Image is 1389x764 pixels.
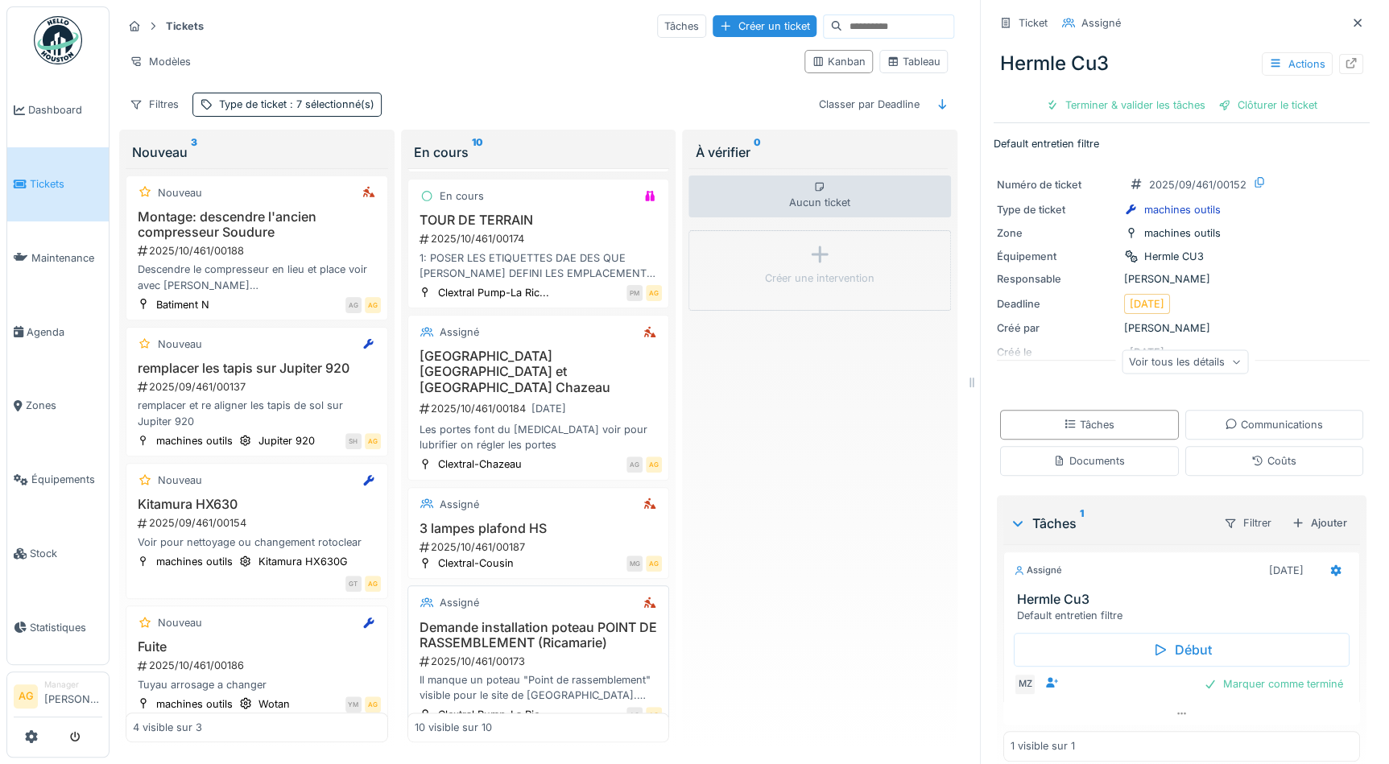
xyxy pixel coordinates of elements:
[438,285,549,300] div: Clextral Pump-La Ric...
[415,250,663,281] div: 1: POSER LES ETIQUETTES DAE DES QUE [PERSON_NAME] DEFINI LES EMPLACEMENTS 2: POSER UNE AFFICHE "P...
[997,320,1366,336] div: [PERSON_NAME]
[258,696,290,712] div: Wotan
[997,271,1118,287] div: Responsable
[158,185,202,200] div: Nouveau
[7,369,109,443] a: Zones
[415,422,663,452] div: Les portes font du [MEDICAL_DATA] voir pour lubrifier on régler les portes
[30,546,102,561] span: Stock
[713,15,816,37] div: Créer un ticket
[136,379,381,394] div: 2025/09/461/00137
[1285,512,1354,534] div: Ajouter
[1130,296,1164,312] div: [DATE]
[695,142,945,162] div: À vérifier
[415,620,663,650] h3: Demande installation poteau POINT DE RASSEMBLEMENT (Ricamarie)
[7,517,109,591] a: Stock
[7,147,109,221] a: Tickets
[27,324,102,340] span: Agenda
[133,361,381,376] h3: remplacer les tapis sur Jupiter 920
[531,401,566,416] div: [DATE]
[7,590,109,664] a: Statistiques
[440,595,479,610] div: Assigné
[1019,15,1048,31] div: Ticket
[1010,514,1210,533] div: Tâches
[258,433,315,448] div: Jupiter 920
[997,249,1118,264] div: Équipement
[440,497,479,512] div: Assigné
[1212,94,1324,116] div: Clôturer le ticket
[1269,563,1304,578] div: [DATE]
[345,297,362,313] div: AG
[1197,673,1350,695] div: Marquer comme terminé
[1053,453,1125,469] div: Documents
[158,473,202,488] div: Nouveau
[765,270,874,286] div: Créer une intervention
[753,142,760,162] sup: 0
[626,285,643,301] div: PM
[44,679,102,691] div: Manager
[7,221,109,295] a: Maintenance
[626,456,643,473] div: AG
[1122,350,1248,374] div: Voir tous les détails
[7,443,109,517] a: Équipements
[438,456,522,472] div: Clextral-Chazeau
[132,142,382,162] div: Nouveau
[34,16,82,64] img: Badge_color-CXgf-gQk.svg
[133,497,381,512] h3: Kitamura HX630
[345,433,362,449] div: SH
[345,576,362,592] div: GT
[646,285,662,301] div: AG
[133,677,381,692] div: Tuyau arrosage a changer
[418,654,663,669] div: 2025/10/461/00173
[136,515,381,531] div: 2025/09/461/00154
[646,707,662,723] div: AG
[136,658,381,673] div: 2025/10/461/00186
[14,679,102,717] a: AG Manager[PERSON_NAME]
[1144,225,1221,241] div: machines outils
[440,188,484,204] div: En cours
[26,398,102,413] span: Zones
[7,295,109,369] a: Agenda
[219,97,374,112] div: Type de ticket
[1144,249,1204,264] div: Hermle CU3
[156,433,233,448] div: machines outils
[1251,453,1296,469] div: Coûts
[1262,52,1333,76] div: Actions
[812,93,927,116] div: Classer par Deadline
[997,225,1118,241] div: Zone
[438,707,549,722] div: Clextral Pump-La Ric...
[133,639,381,655] h3: Fuite
[472,142,483,162] sup: 10
[1144,202,1221,217] div: machines outils
[258,554,348,569] div: Kitamura HX630G
[133,720,202,735] div: 4 visible sur 3
[1017,592,1353,607] h3: Hermle Cu3
[156,696,233,712] div: machines outils
[158,615,202,630] div: Nouveau
[156,297,209,312] div: Batiment N
[415,672,663,703] div: Il manque un poteau "Point de rassemblement" visible pour le site de [GEOGRAPHIC_DATA]. Après rev...
[1014,564,1062,577] div: Assigné
[133,209,381,240] h3: Montage: descendre l'ancien compresseur Soudure
[812,54,866,69] div: Kanban
[688,176,951,217] div: Aucun ticket
[1017,608,1353,623] div: Default entretien filtre
[997,177,1118,192] div: Numéro de ticket
[994,43,1370,85] div: Hermle Cu3
[1014,673,1036,696] div: MZ
[31,472,102,487] span: Équipements
[287,98,374,110] span: : 7 sélectionné(s)
[646,456,662,473] div: AG
[887,54,940,69] div: Tableau
[1014,633,1350,667] div: Début
[415,521,663,536] h3: 3 lampes plafond HS
[28,102,102,118] span: Dashboard
[418,399,663,419] div: 2025/10/461/00184
[1080,514,1084,533] sup: 1
[365,297,381,313] div: AG
[418,231,663,246] div: 2025/10/461/00174
[438,555,514,571] div: Clextral-Cousin
[191,142,197,162] sup: 3
[1149,177,1246,192] div: 2025/09/461/00152
[418,539,663,555] div: 2025/10/461/00187
[133,262,381,292] div: Descendre le compresseur en lieu et place voir avec [PERSON_NAME] le raccorder électriquement pne...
